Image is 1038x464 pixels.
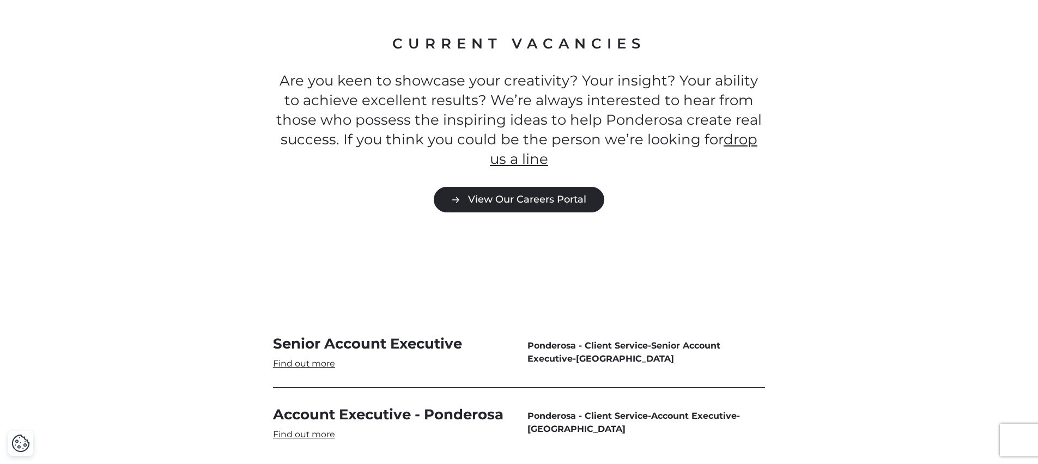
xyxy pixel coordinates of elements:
span: Senior Account Executive [527,340,720,364]
a: View Our Careers Portal [434,187,604,212]
span: [GEOGRAPHIC_DATA] [576,353,674,364]
h2: Current Vacancies [273,34,765,54]
a: Senior Account Executive [273,334,511,370]
span: - - [527,410,765,436]
span: - - [527,339,765,365]
span: Ponderosa - Client Service [527,411,648,421]
span: [GEOGRAPHIC_DATA] [527,424,626,434]
a: Account Executive - Ponderosa [273,405,511,441]
img: Revisit consent button [11,434,30,453]
span: Account Executive [651,411,737,421]
p: Are you keen to showcase your creativity? Your insight? Your ability to achieve excellent results... [273,71,765,169]
span: Ponderosa - Client Service [527,340,648,351]
button: Cookie Settings [11,434,30,453]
